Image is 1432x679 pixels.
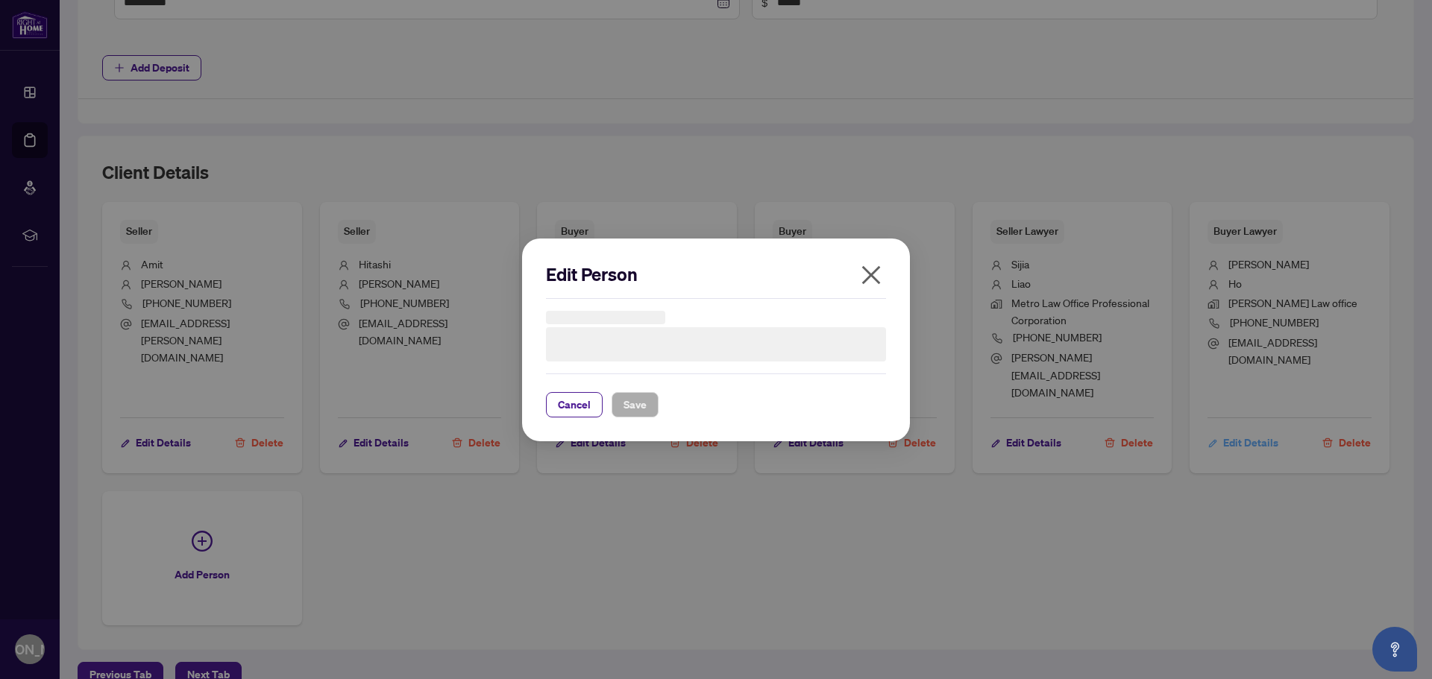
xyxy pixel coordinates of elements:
button: Open asap [1372,627,1417,672]
span: Cancel [558,393,591,417]
span: close [859,263,883,287]
button: Save [612,392,659,417]
h2: Edit Person [546,262,886,286]
button: Cancel [546,392,603,417]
